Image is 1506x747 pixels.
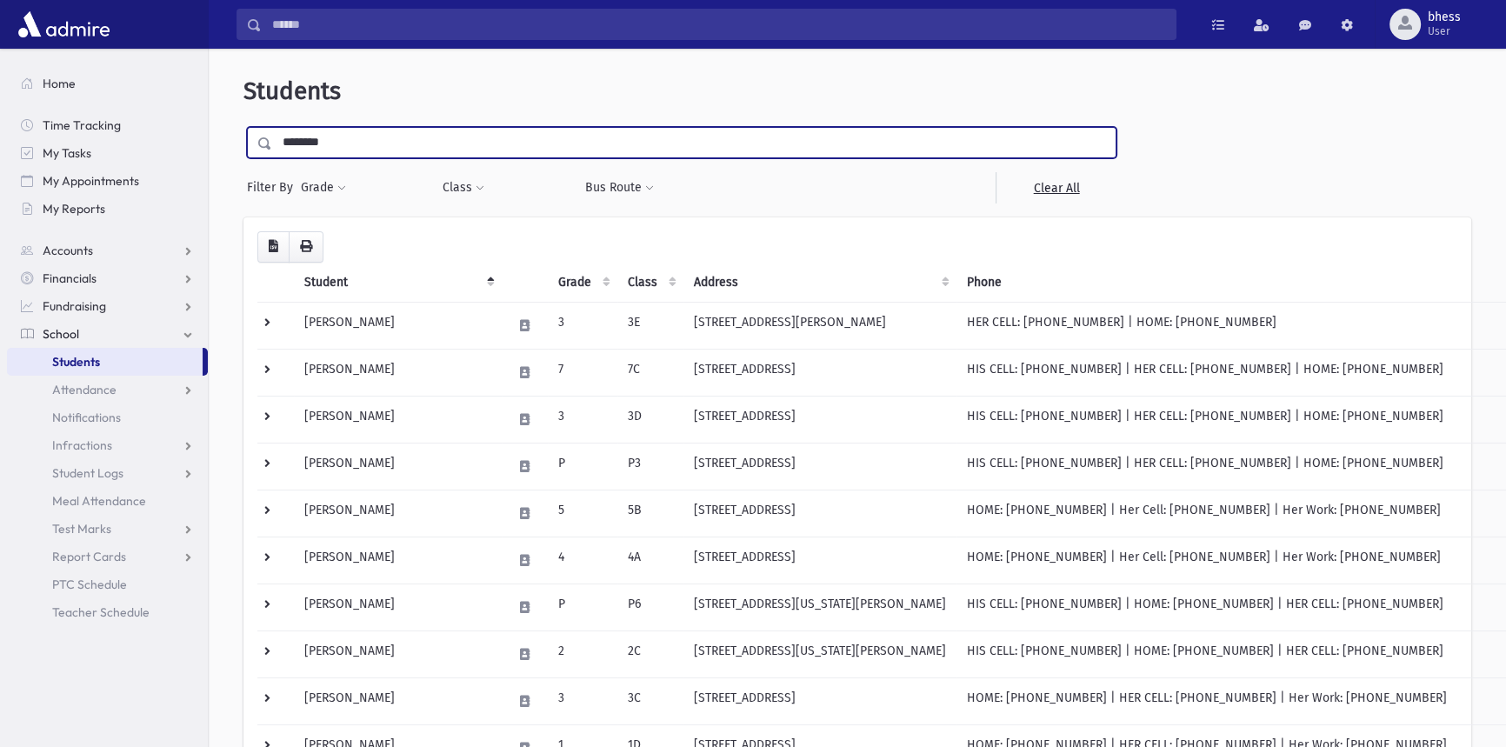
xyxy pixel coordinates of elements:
span: Time Tracking [43,117,121,133]
span: Test Marks [52,521,111,537]
a: My Tasks [7,139,208,167]
span: Fundraising [43,298,106,314]
a: Teacher Schedule [7,598,208,626]
a: Financials [7,264,208,292]
th: Grade: activate to sort column ascending [548,263,617,303]
td: P3 [617,443,683,490]
a: Infractions [7,431,208,459]
span: My Appointments [43,173,139,189]
td: [PERSON_NAME] [294,396,502,443]
span: bhess [1428,10,1461,24]
td: 3 [548,302,617,349]
span: My Reports [43,201,105,217]
td: 7 [548,349,617,396]
td: [STREET_ADDRESS] [683,443,956,490]
a: School [7,320,208,348]
td: 2 [548,630,617,677]
img: AdmirePro [14,7,114,42]
a: Time Tracking [7,111,208,139]
td: P6 [617,584,683,630]
td: [PERSON_NAME] [294,584,502,630]
span: Report Cards [52,549,126,564]
td: P [548,584,617,630]
td: [STREET_ADDRESS][US_STATE][PERSON_NAME] [683,584,956,630]
input: Search [262,9,1176,40]
span: Infractions [52,437,112,453]
a: Attendance [7,376,208,404]
span: Financials [43,270,97,286]
td: 4 [548,537,617,584]
span: Meal Attendance [52,493,146,509]
span: Students [52,354,100,370]
span: School [43,326,79,342]
a: Report Cards [7,543,208,570]
td: 4A [617,537,683,584]
th: Address: activate to sort column ascending [683,263,956,303]
td: 2C [617,630,683,677]
span: Teacher Schedule [52,604,150,620]
a: Home [7,70,208,97]
td: [PERSON_NAME] [294,349,502,396]
span: My Tasks [43,145,91,161]
td: [PERSON_NAME] [294,490,502,537]
span: Notifications [52,410,121,425]
span: Student Logs [52,465,123,481]
button: Grade [300,172,347,203]
a: My Reports [7,195,208,223]
td: [STREET_ADDRESS] [683,396,956,443]
td: 7C [617,349,683,396]
span: Students [243,77,341,105]
span: User [1428,24,1461,38]
td: [PERSON_NAME] [294,302,502,349]
td: [STREET_ADDRESS][US_STATE][PERSON_NAME] [683,630,956,677]
td: 3D [617,396,683,443]
span: Accounts [43,243,93,258]
td: [STREET_ADDRESS] [683,537,956,584]
td: [STREET_ADDRESS] [683,677,956,724]
a: Accounts [7,237,208,264]
span: Home [43,76,76,91]
a: Notifications [7,404,208,431]
button: CSV [257,231,290,263]
td: 3E [617,302,683,349]
a: PTC Schedule [7,570,208,598]
td: P [548,443,617,490]
a: Meal Attendance [7,487,208,515]
a: Clear All [996,172,1116,203]
span: Attendance [52,382,117,397]
button: Bus Route [584,172,655,203]
td: [PERSON_NAME] [294,630,502,677]
td: 3C [617,677,683,724]
span: Filter By [247,178,300,197]
td: [STREET_ADDRESS] [683,349,956,396]
button: Class [442,172,485,203]
a: Students [7,348,203,376]
a: Student Logs [7,459,208,487]
th: Class: activate to sort column ascending [617,263,683,303]
a: Test Marks [7,515,208,543]
span: PTC Schedule [52,577,127,592]
td: 5B [617,490,683,537]
td: 3 [548,396,617,443]
td: 3 [548,677,617,724]
td: [STREET_ADDRESS] [683,490,956,537]
button: Print [289,231,323,263]
td: [STREET_ADDRESS][PERSON_NAME] [683,302,956,349]
a: My Appointments [7,167,208,195]
th: Student: activate to sort column descending [294,263,502,303]
td: 5 [548,490,617,537]
td: [PERSON_NAME] [294,443,502,490]
td: [PERSON_NAME] [294,537,502,584]
a: Fundraising [7,292,208,320]
td: [PERSON_NAME] [294,677,502,724]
